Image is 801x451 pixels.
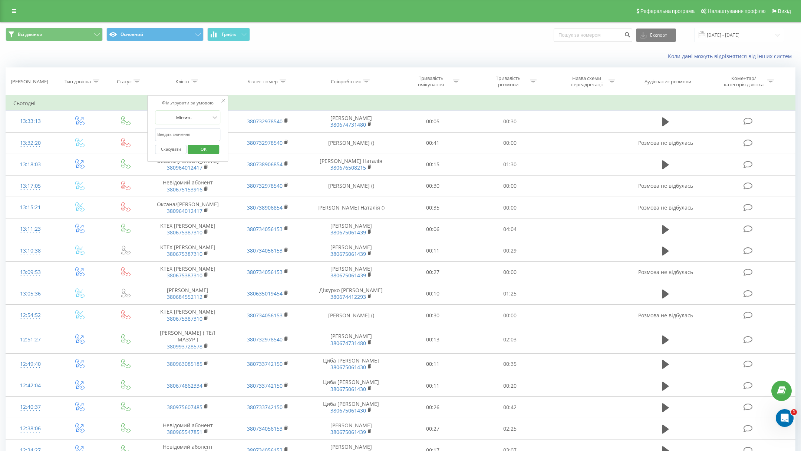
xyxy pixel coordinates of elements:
[222,32,236,37] span: Графік
[638,182,693,189] span: Розмова не відбулась
[330,428,366,435] a: 380675061439
[330,293,366,300] a: 380674412293
[411,75,451,88] div: Тривалість очікування
[13,136,48,150] div: 13:32:20
[247,78,278,85] div: Бізнес номер
[247,247,283,254] a: 380734056153
[330,385,366,392] a: 380675061430
[167,404,202,411] a: 380975607485
[167,428,202,435] a: 380965547851
[65,78,91,85] div: Тип дзвінка
[167,207,202,214] a: 380964012417
[330,340,366,347] a: 380674731480
[394,218,471,240] td: 00:06
[488,75,528,88] div: Тривалість розмови
[330,164,366,171] a: 380676508215
[394,305,471,326] td: 00:30
[13,421,48,436] div: 12:38:06
[13,357,48,371] div: 12:49:40
[247,360,283,367] a: 380733742150
[471,353,548,375] td: 00:35
[155,99,220,107] div: Фільтрувати за умовою
[394,375,471,397] td: 00:11
[148,261,228,283] td: KTEX [PERSON_NAME]
[330,121,366,128] a: 380674731480
[167,164,202,171] a: 380964012417
[247,139,283,146] a: 380732978540
[330,407,366,414] a: 380675061430
[13,265,48,280] div: 13:09:53
[394,261,471,283] td: 00:27
[308,305,394,326] td: [PERSON_NAME] ()
[148,240,228,261] td: KTEX [PERSON_NAME]
[247,290,283,297] a: 380635019454
[155,128,220,141] input: Введіть значення
[471,375,548,397] td: 00:20
[167,360,202,367] a: 380963085185
[471,261,548,283] td: 00:00
[636,29,676,42] button: Експорт
[247,312,283,319] a: 380734056153
[471,154,548,175] td: 01:30
[247,336,283,343] a: 380732978540
[308,154,394,175] td: [PERSON_NAME] Наталія
[708,8,765,14] span: Налаштування профілю
[247,425,283,432] a: 380734056153
[722,75,765,88] div: Коментар/категорія дзвінка
[247,204,283,211] a: 380738906854
[247,225,283,233] a: 380734056153
[247,382,283,389] a: 380733742150
[13,222,48,236] div: 13:11:23
[791,409,797,415] span: 1
[13,333,48,347] div: 12:51:27
[193,143,214,155] span: OK
[668,53,795,60] a: Коли дані можуть відрізнятися вiд інших систем
[394,353,471,375] td: 00:11
[167,229,202,236] a: 380675387310
[778,8,791,14] span: Вихід
[308,111,394,132] td: [PERSON_NAME]
[106,28,204,41] button: Основний
[394,175,471,197] td: 00:30
[247,161,283,168] a: 380738906854
[13,114,48,128] div: 13:33:13
[117,78,132,85] div: Статус
[308,418,394,440] td: [PERSON_NAME]
[640,8,695,14] span: Реферальна програма
[638,139,693,146] span: Розмова не відбулась
[167,272,202,279] a: 380675387310
[308,132,394,154] td: [PERSON_NAME] ()
[471,418,548,440] td: 02:25
[567,75,607,88] div: Назва схеми переадресації
[13,179,48,193] div: 13:17:05
[330,364,366,371] a: 380675061430
[148,305,228,326] td: KTEX [PERSON_NAME]
[6,28,103,41] button: Всі дзвінки
[13,378,48,393] div: 12:42:04
[148,326,228,354] td: [PERSON_NAME] ( ТЕЛ МАЗУР )
[471,283,548,304] td: 01:25
[167,250,202,257] a: 380675387310
[13,287,48,301] div: 13:05:36
[394,197,471,218] td: 00:35
[394,283,471,304] td: 00:10
[148,418,228,440] td: Невідомий абонент
[554,29,632,42] input: Пошук за номером
[167,382,202,389] a: 380674862334
[148,154,228,175] td: Оксана/[PERSON_NAME]
[247,182,283,189] a: 380732978540
[148,197,228,218] td: Оксана/[PERSON_NAME]
[148,283,228,304] td: [PERSON_NAME]
[13,244,48,258] div: 13:10:38
[155,145,187,154] button: Скасувати
[645,78,691,85] div: Аудіозапис розмови
[471,397,548,418] td: 00:42
[6,96,795,111] td: Сьогодні
[308,218,394,240] td: [PERSON_NAME]
[394,111,471,132] td: 00:05
[188,145,219,154] button: OK
[471,240,548,261] td: 00:29
[308,175,394,197] td: [PERSON_NAME] ()
[308,353,394,375] td: Циба [PERSON_NAME]
[13,157,48,172] div: 13:18:03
